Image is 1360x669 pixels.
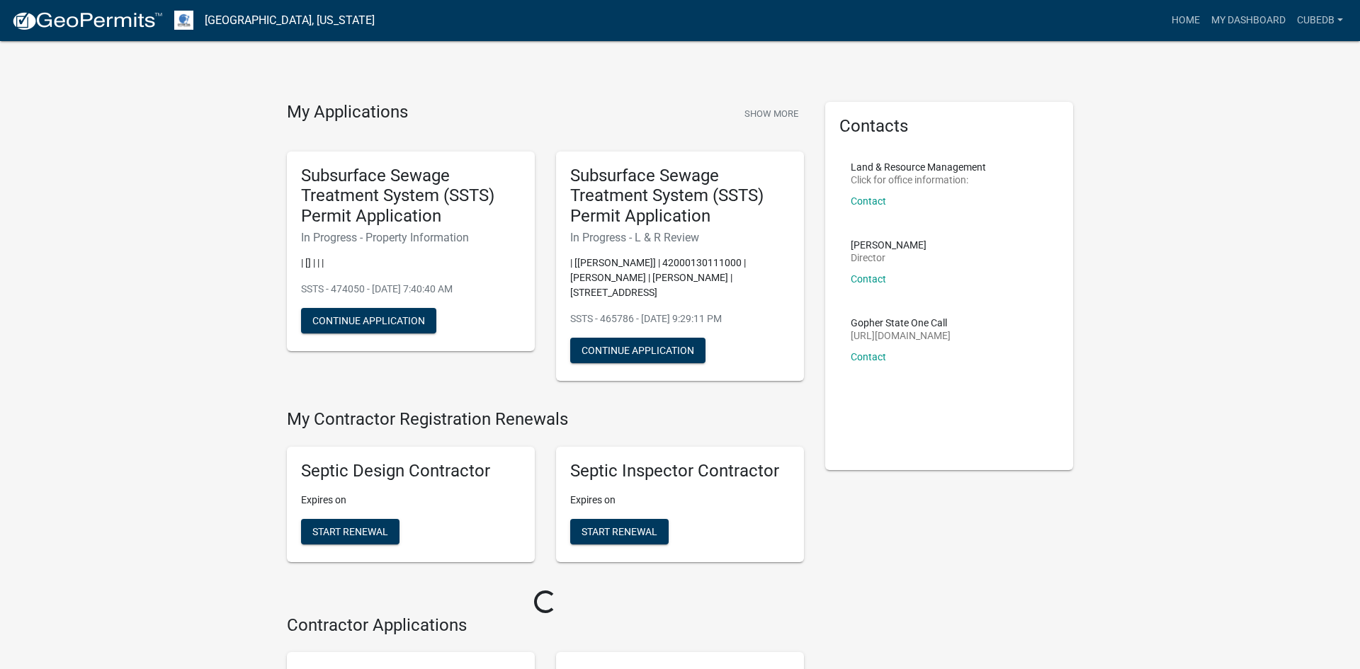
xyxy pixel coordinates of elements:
h4: Contractor Applications [287,615,804,636]
button: Show More [739,102,804,125]
button: Continue Application [570,338,705,363]
h5: Contacts [839,116,1059,137]
p: SSTS - 465786 - [DATE] 9:29:11 PM [570,311,790,326]
a: Contact [851,351,886,362]
h5: Subsurface Sewage Treatment System (SSTS) Permit Application [570,166,790,227]
a: Home [1166,7,1206,34]
h4: My Applications [287,102,408,123]
p: Click for office information: [851,175,986,185]
img: Otter Tail County, Minnesota [174,11,193,30]
h4: My Contractor Registration Renewals [287,409,804,430]
h6: In Progress - L & R Review [570,231,790,244]
span: Start Renewal [312,525,388,537]
p: Land & Resource Management [851,162,986,172]
a: CubedB [1291,7,1349,34]
wm-registration-list-section: My Contractor Registration Renewals [287,409,804,573]
p: Expires on [301,493,521,508]
span: Start Renewal [582,525,657,537]
p: | [] | | | [301,256,521,270]
h5: Subsurface Sewage Treatment System (SSTS) Permit Application [301,166,521,227]
a: My Dashboard [1206,7,1291,34]
p: Expires on [570,493,790,508]
p: Gopher State One Call [851,318,951,328]
p: | [[PERSON_NAME]] | 42000130111000 | [PERSON_NAME] | [PERSON_NAME] | [STREET_ADDRESS] [570,256,790,300]
p: Director [851,253,926,263]
p: SSTS - 474050 - [DATE] 7:40:40 AM [301,282,521,297]
h5: Septic Design Contractor [301,461,521,481]
button: Start Renewal [301,519,399,544]
p: [URL][DOMAIN_NAME] [851,331,951,341]
a: Contact [851,273,886,285]
a: Contact [851,195,886,207]
p: [PERSON_NAME] [851,240,926,250]
button: Start Renewal [570,519,669,544]
h6: In Progress - Property Information [301,231,521,244]
a: [GEOGRAPHIC_DATA], [US_STATE] [205,8,375,33]
h5: Septic Inspector Contractor [570,461,790,481]
button: Continue Application [301,308,436,333]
